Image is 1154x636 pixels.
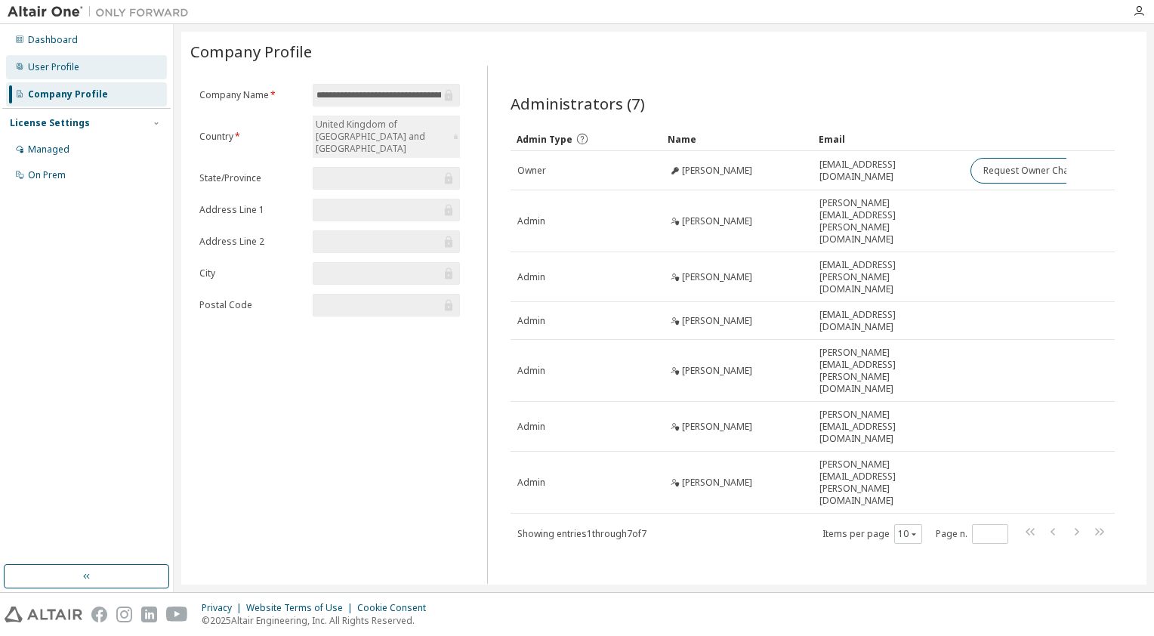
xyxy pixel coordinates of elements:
span: Administrators (7) [511,93,645,114]
span: [PERSON_NAME][EMAIL_ADDRESS][PERSON_NAME][DOMAIN_NAME] [819,458,957,507]
label: State/Province [199,172,304,184]
button: Request Owner Change [970,158,1098,184]
span: [EMAIL_ADDRESS][DOMAIN_NAME] [819,309,957,333]
label: Address Line 1 [199,204,304,216]
div: Name [668,127,807,151]
span: Showing entries 1 through 7 of 7 [517,527,646,540]
img: instagram.svg [116,607,132,622]
span: [PERSON_NAME][EMAIL_ADDRESS][PERSON_NAME][DOMAIN_NAME] [819,197,957,245]
span: [PERSON_NAME] [682,215,752,227]
span: Admin [517,421,545,433]
img: linkedin.svg [141,607,157,622]
div: United Kingdom of [GEOGRAPHIC_DATA] and [GEOGRAPHIC_DATA] [313,116,450,157]
img: Altair One [8,5,196,20]
div: Website Terms of Use [246,602,357,614]
label: Company Name [199,89,304,101]
label: Country [199,131,304,143]
span: Items per page [822,524,922,544]
div: Managed [28,144,69,156]
span: Admin [517,271,545,283]
span: Admin [517,477,545,489]
label: Address Line 2 [199,236,304,248]
span: [PERSON_NAME][EMAIL_ADDRESS][PERSON_NAME][DOMAIN_NAME] [819,347,957,395]
span: [PERSON_NAME] [682,421,752,433]
span: [PERSON_NAME] [682,477,752,489]
span: Admin Type [517,133,572,146]
label: Postal Code [199,299,304,311]
div: Cookie Consent [357,602,435,614]
div: United Kingdom of [GEOGRAPHIC_DATA] and [GEOGRAPHIC_DATA] [313,116,460,158]
label: City [199,267,304,279]
div: Company Profile [28,88,108,100]
button: 10 [898,528,918,540]
span: Admin [517,365,545,377]
span: [PERSON_NAME] [682,271,752,283]
span: Admin [517,315,545,327]
div: On Prem [28,169,66,181]
div: License Settings [10,117,90,129]
span: [PERSON_NAME][EMAIL_ADDRESS][DOMAIN_NAME] [819,409,957,445]
span: Owner [517,165,546,177]
span: [PERSON_NAME] [682,165,752,177]
span: Admin [517,215,545,227]
span: [EMAIL_ADDRESS][PERSON_NAME][DOMAIN_NAME] [819,259,957,295]
div: Email [819,127,958,151]
span: [EMAIL_ADDRESS][DOMAIN_NAME] [819,159,957,183]
span: Page n. [936,524,1008,544]
div: Privacy [202,602,246,614]
div: Dashboard [28,34,78,46]
div: User Profile [28,61,79,73]
span: Company Profile [190,41,312,62]
p: © 2025 Altair Engineering, Inc. All Rights Reserved. [202,614,435,627]
img: youtube.svg [166,607,188,622]
img: facebook.svg [91,607,107,622]
span: [PERSON_NAME] [682,365,752,377]
span: [PERSON_NAME] [682,315,752,327]
img: altair_logo.svg [5,607,82,622]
